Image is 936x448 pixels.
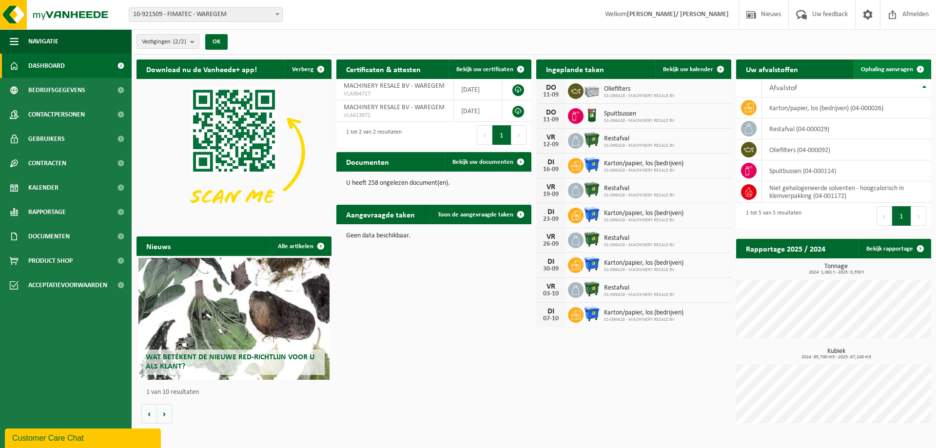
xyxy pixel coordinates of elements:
a: Ophaling aanvragen [853,59,930,79]
img: WB-1100-HPE-BE-01 [584,256,600,273]
span: 01-096428 - MACHINERY RESALE BV [604,292,675,298]
span: Ophaling aanvragen [861,66,913,73]
td: spuitbussen (04-000114) [762,160,931,181]
a: Wat betekent de nieuwe RED-richtlijn voor u als klant? [138,258,330,380]
span: Restafval [604,234,675,242]
span: Navigatie [28,29,58,54]
span: Documenten [28,224,70,249]
div: VR [541,233,561,241]
h2: Uw afvalstoffen [736,59,808,78]
button: 1 [892,206,911,226]
span: Karton/papier, los (bedrijven) [604,160,683,168]
span: Karton/papier, los (bedrijven) [604,309,683,317]
span: 01-096428 - MACHINERY RESALE BV [604,143,675,149]
span: Verberg [292,66,313,73]
button: OK [205,34,228,50]
span: Contracten [28,151,66,175]
a: Bekijk uw certificaten [448,59,530,79]
button: Verberg [284,59,331,79]
div: 26-09 [541,241,561,248]
td: karton/papier, los (bedrijven) (04-000026) [762,97,931,118]
img: WB-1100-HPE-GN-01 [584,281,600,297]
div: 07-10 [541,315,561,322]
div: DI [541,308,561,315]
span: Vestigingen [142,35,186,49]
div: 19-09 [541,191,561,198]
div: DO [541,84,561,92]
span: 2024: 95,700 m3 - 2025: 67,100 m3 [741,355,931,360]
img: WB-1100-HPE-GN-01 [584,181,600,198]
div: 11-09 [541,117,561,123]
img: WB-1100-HPE-GN-01 [584,132,600,148]
img: WB-1100-HPE-GN-01 [584,231,600,248]
span: Restafval [604,135,675,143]
p: Geen data beschikbaar. [346,233,522,239]
span: Wat betekent de nieuwe RED-richtlijn voor u als klant? [146,353,314,370]
td: [DATE] [454,79,502,100]
h2: Aangevraagde taken [336,205,425,224]
span: 10-921509 - FIMATEC - WAREGEM [129,7,283,22]
a: Alle artikelen [270,236,331,256]
span: 01-096428 - MACHINERY RESALE BV [604,267,683,273]
span: VLA613972 [344,112,446,119]
div: 30-09 [541,266,561,273]
span: Spuitbussen [604,110,675,118]
button: Vorige [141,404,157,424]
span: Bekijk uw certificaten [456,66,513,73]
div: 11-09 [541,92,561,98]
h2: Documenten [336,152,399,171]
button: Volgende [157,404,172,424]
span: Karton/papier, los (bedrijven) [604,259,683,267]
button: Previous [877,206,892,226]
strong: [PERSON_NAME]/ [PERSON_NAME] [627,11,729,18]
h2: Certificaten & attesten [336,59,430,78]
span: 2024: 1,081 t - 2025: 0,350 t [741,270,931,275]
span: 01-096428 - MACHINERY RESALE BV [604,193,675,198]
span: MACHINERY RESALE BV - WAREGEM [344,104,445,111]
div: 16-09 [541,166,561,173]
span: Contactpersonen [28,102,85,127]
span: MACHINERY RESALE BV - WAREGEM [344,82,445,90]
div: 03-10 [541,291,561,297]
span: Kalender [28,175,58,200]
button: Previous [477,125,492,145]
div: VR [541,134,561,141]
iframe: chat widget [5,427,163,448]
span: Dashboard [28,54,65,78]
span: Toon de aangevraagde taken [438,212,513,218]
a: Bekijk uw kalender [655,59,730,79]
td: oliefilters (04-000092) [762,139,931,160]
h2: Download nu de Vanheede+ app! [136,59,267,78]
span: 01-096428 - MACHINERY RESALE BV [604,217,683,223]
a: Bekijk uw documenten [445,152,530,172]
img: Download de VHEPlus App [136,79,331,225]
button: Vestigingen(2/2) [136,34,199,49]
h3: Tonnage [741,263,931,275]
img: WB-1100-HPE-BE-01 [584,156,600,173]
span: 01-096428 - MACHINERY RESALE BV [604,93,675,99]
div: DI [541,258,561,266]
p: U heeft 258 ongelezen document(en). [346,180,522,187]
h2: Nieuws [136,236,180,255]
div: 1 tot 5 van 5 resultaten [741,205,801,227]
span: Restafval [604,185,675,193]
span: Bekijk uw kalender [663,66,713,73]
td: [DATE] [454,100,502,122]
td: niet gehalogeneerde solventen - hoogcalorisch in kleinverpakking (04-001172) [762,181,931,203]
span: Rapportage [28,200,66,224]
span: 01-096428 - MACHINERY RESALE BV [604,242,675,248]
span: Restafval [604,284,675,292]
span: Karton/papier, los (bedrijven) [604,210,683,217]
span: 01-096428 - MACHINERY RESALE BV [604,168,683,174]
span: 01-096428 - MACHINERY RESALE BV [604,317,683,323]
div: 1 tot 2 van 2 resultaten [341,124,402,146]
span: Bedrijfsgegevens [28,78,85,102]
span: Product Shop [28,249,73,273]
div: DI [541,158,561,166]
span: Bekijk uw documenten [452,159,513,165]
div: 12-09 [541,141,561,148]
button: Next [911,206,926,226]
button: Next [511,125,526,145]
span: Oliefilters [604,85,675,93]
